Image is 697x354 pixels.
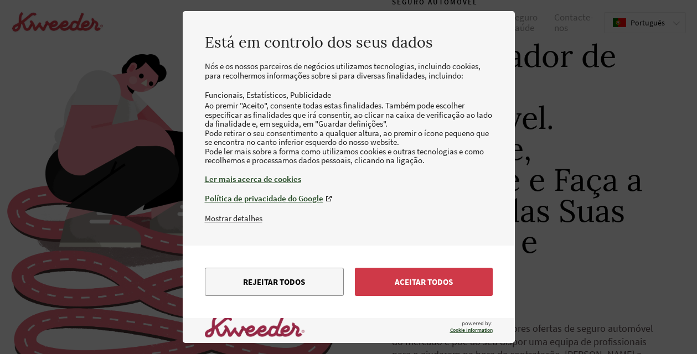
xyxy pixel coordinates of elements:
li: Estatísticos [246,90,290,100]
li: Funcionais [205,90,246,100]
span: powered by: [450,320,493,334]
h2: Está em controlo dos seus dados [205,33,493,51]
a: Cookie Information [450,327,493,334]
a: Ler mais acerca de cookies [205,174,493,184]
a: Política de privacidade do Google [205,193,493,204]
button: Aceitar todos [355,268,493,296]
li: Publicidade [290,90,331,100]
button: Rejeitar todos [205,268,344,296]
div: menu [183,246,515,318]
img: logo [205,316,304,337]
button: Mostrar detalhes [205,213,262,223]
div: Nós e os nossos parceiros de negócios utilizamos tecnologias, incluindo cookies, para recolhermos... [205,62,493,213]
